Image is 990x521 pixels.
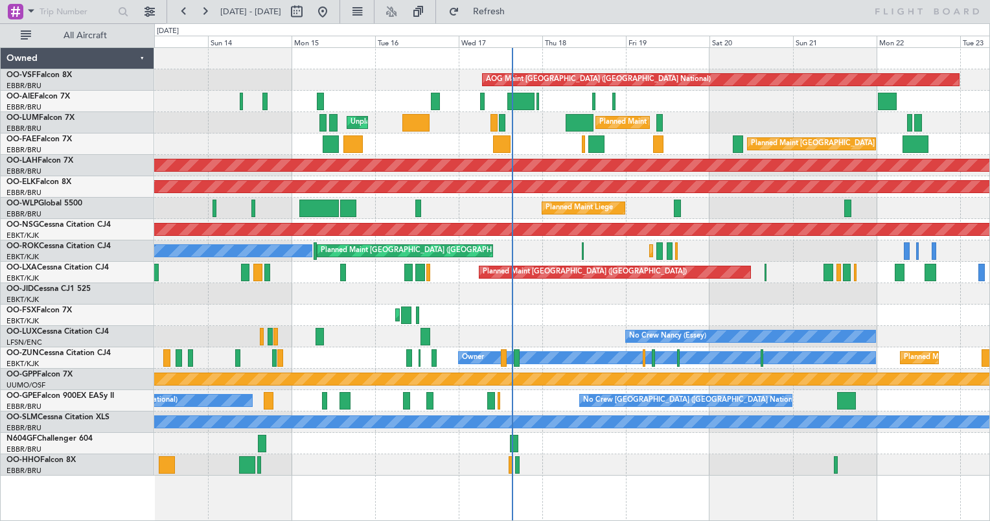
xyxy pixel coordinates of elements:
[6,423,41,433] a: EBBR/BRU
[220,6,281,17] span: [DATE] - [DATE]
[6,157,73,165] a: OO-LAHFalcon 7X
[6,200,82,207] a: OO-WLPGlobal 5500
[6,81,41,91] a: EBBR/BRU
[6,435,93,443] a: N604GFChallenger 604
[14,25,141,46] button: All Aircraft
[6,435,37,443] span: N604GF
[486,70,711,89] div: AOG Maint [GEOGRAPHIC_DATA] ([GEOGRAPHIC_DATA] National)
[6,285,34,293] span: OO-JID
[6,188,41,198] a: EBBR/BRU
[483,262,687,282] div: Planned Maint [GEOGRAPHIC_DATA] ([GEOGRAPHIC_DATA])
[6,114,39,122] span: OO-LUM
[6,252,39,262] a: EBKT/KJK
[6,413,38,421] span: OO-SLM
[6,178,71,186] a: OO-ELKFalcon 8X
[40,2,114,21] input: Trip Number
[6,328,37,336] span: OO-LUX
[6,285,91,293] a: OO-JIDCessna CJ1 525
[34,31,137,40] span: All Aircraft
[629,327,706,346] div: No Crew Nancy (Essey)
[6,392,114,400] a: OO-GPEFalcon 900EX EASy II
[6,307,72,314] a: OO-FSXFalcon 7X
[6,209,41,219] a: EBBR/BRU
[877,36,960,47] div: Mon 22
[6,371,73,378] a: OO-GPPFalcon 7X
[208,36,292,47] div: Sun 14
[6,466,41,476] a: EBBR/BRU
[626,36,709,47] div: Fri 19
[6,307,36,314] span: OO-FSX
[751,134,985,154] div: Planned Maint [GEOGRAPHIC_DATA] ([GEOGRAPHIC_DATA] National)
[6,114,75,122] a: OO-LUMFalcon 7X
[6,93,34,100] span: OO-AIE
[157,26,179,37] div: [DATE]
[6,392,37,400] span: OO-GPE
[6,221,111,229] a: OO-NSGCessna Citation CJ4
[793,36,877,47] div: Sun 21
[6,328,109,336] a: OO-LUXCessna Citation CJ4
[6,456,40,464] span: OO-HHO
[6,316,39,326] a: EBKT/KJK
[6,264,109,272] a: OO-LXACessna Citation CJ4
[6,349,111,357] a: OO-ZUNCessna Citation CJ4
[6,135,36,143] span: OO-FAE
[583,391,800,410] div: No Crew [GEOGRAPHIC_DATA] ([GEOGRAPHIC_DATA] National)
[6,295,39,305] a: EBKT/KJK
[6,371,37,378] span: OO-GPP
[6,135,72,143] a: OO-FAEFalcon 7X
[6,456,76,464] a: OO-HHOFalcon 8X
[6,93,70,100] a: OO-AIEFalcon 7X
[6,338,42,347] a: LFSN/ENC
[351,113,594,132] div: Unplanned Maint [GEOGRAPHIC_DATA] ([GEOGRAPHIC_DATA] National)
[462,348,484,367] div: Owner
[6,359,39,369] a: EBKT/KJK
[599,113,834,132] div: Planned Maint [GEOGRAPHIC_DATA] ([GEOGRAPHIC_DATA] National)
[462,7,516,16] span: Refresh
[6,445,41,454] a: EBBR/BRU
[6,71,72,79] a: OO-VSFFalcon 8X
[6,167,41,176] a: EBBR/BRU
[6,157,38,165] span: OO-LAH
[459,36,542,47] div: Wed 17
[6,71,36,79] span: OO-VSF
[6,178,36,186] span: OO-ELK
[6,242,111,250] a: OO-ROKCessna Citation CJ4
[6,231,39,240] a: EBKT/KJK
[6,264,37,272] span: OO-LXA
[375,36,459,47] div: Tue 16
[6,402,41,411] a: EBBR/BRU
[6,380,45,390] a: UUMO/OSF
[6,242,39,250] span: OO-ROK
[6,273,39,283] a: EBKT/KJK
[292,36,375,47] div: Mon 15
[6,349,39,357] span: OO-ZUN
[399,305,540,325] div: AOG Maint Kortrijk-[GEOGRAPHIC_DATA]
[6,102,41,112] a: EBBR/BRU
[443,1,520,22] button: Refresh
[6,413,109,421] a: OO-SLMCessna Citation XLS
[6,124,41,133] a: EBBR/BRU
[321,241,525,260] div: Planned Maint [GEOGRAPHIC_DATA] ([GEOGRAPHIC_DATA])
[6,221,39,229] span: OO-NSG
[542,36,626,47] div: Thu 18
[546,198,613,218] div: Planned Maint Liege
[709,36,793,47] div: Sat 20
[6,145,41,155] a: EBBR/BRU
[6,200,38,207] span: OO-WLP
[124,36,208,47] div: Sat 13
